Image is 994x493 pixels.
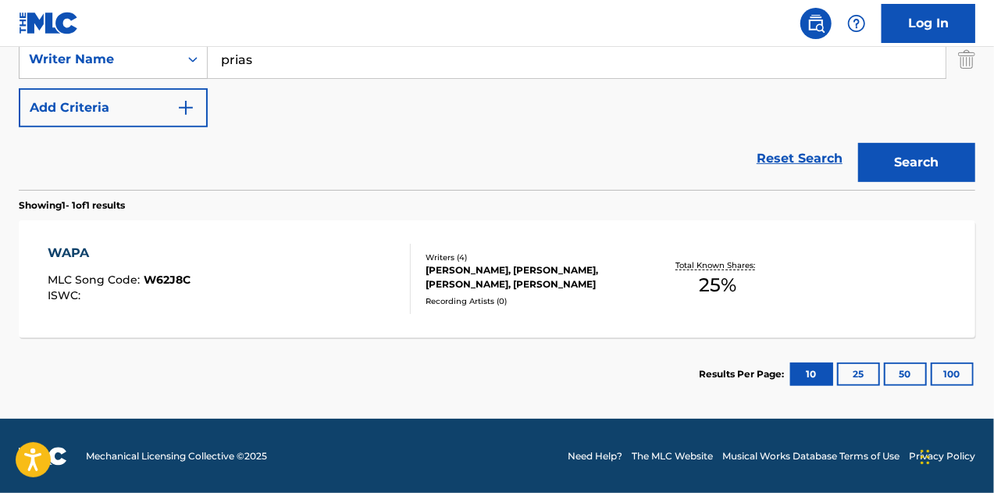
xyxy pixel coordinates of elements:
a: Need Help? [568,449,622,463]
span: 25 % [699,271,736,299]
a: Musical Works Database Terms of Use [722,449,900,463]
img: help [847,14,866,33]
span: ISWC : [48,288,84,302]
div: Writer Name [29,50,169,69]
button: Search [858,143,975,182]
button: Add Criteria [19,88,208,127]
div: Drag [921,434,930,480]
a: Reset Search [749,141,850,176]
span: W62J8C [144,273,191,287]
button: 100 [931,363,974,386]
a: WAPAMLC Song Code:W62J8CISWC:Writers (4)[PERSON_NAME], [PERSON_NAME], [PERSON_NAME], [PERSON_NAME... [19,220,975,338]
img: 9d2ae6d4665cec9f34b9.svg [176,98,195,117]
span: MLC Song Code : [48,273,144,287]
div: Recording Artists ( 0 ) [426,295,638,307]
button: 50 [884,363,927,386]
div: Help [841,8,872,39]
img: MLC Logo [19,12,79,34]
button: 10 [790,363,833,386]
a: Public Search [800,8,832,39]
p: Showing 1 - 1 of 1 results [19,198,125,213]
img: Delete Criterion [958,40,975,79]
a: Privacy Policy [909,449,975,463]
button: 25 [837,363,880,386]
span: Mechanical Licensing Collective © 2025 [86,449,267,463]
div: [PERSON_NAME], [PERSON_NAME], [PERSON_NAME], [PERSON_NAME] [426,263,638,291]
a: Log In [882,4,975,43]
img: logo [19,447,67,466]
img: search [807,14,825,33]
a: The MLC Website [632,449,713,463]
div: Writers ( 4 ) [426,252,638,263]
iframe: Chat Widget [916,418,994,493]
p: Total Known Shares: [676,259,760,271]
div: WAPA [48,244,191,263]
p: Results Per Page: [699,367,788,381]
